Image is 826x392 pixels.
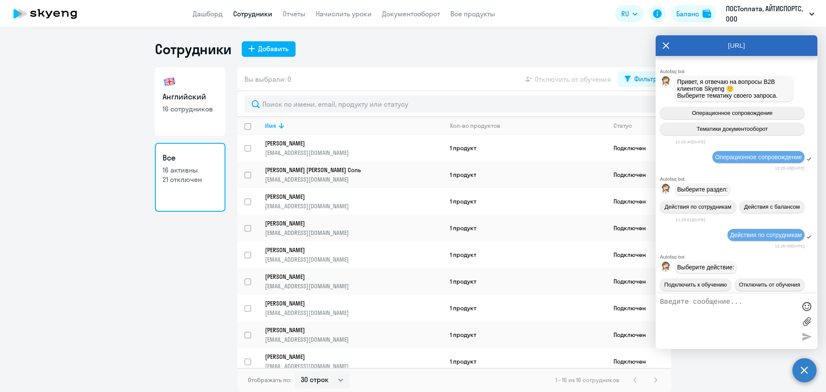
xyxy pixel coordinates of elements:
span: Отключить от обучения [739,281,800,288]
p: 16 активны [163,165,218,175]
a: Отчеты [283,9,305,18]
a: [PERSON_NAME][EMAIL_ADDRESS][DOMAIN_NAME] [265,299,443,317]
p: [EMAIL_ADDRESS][DOMAIN_NAME] [265,362,443,370]
div: Autofaq bot [660,254,817,259]
span: Выберите раздел: [677,186,728,193]
span: Тематики документооборот [697,126,768,132]
time: 12:25:51[DATE] [675,217,705,222]
img: bot avatar [660,76,671,89]
button: Действия с балансом [740,201,804,213]
p: [PERSON_NAME] [265,299,431,307]
a: Все16 активны21 отключен [155,143,225,212]
div: Autofaq bot [660,176,817,182]
td: 1 продукт [443,135,607,161]
td: Подключен [607,161,671,188]
td: 1 продукт [443,188,607,215]
span: Вы выбрали: 0 [244,74,291,84]
button: RU [615,5,644,22]
td: 1 продукт [443,321,607,348]
span: Подключить к обучению [664,281,727,288]
p: [PERSON_NAME] [265,273,431,281]
p: [EMAIL_ADDRESS][DOMAIN_NAME] [265,282,443,290]
a: Документооборот [382,9,440,18]
p: 16 сотрудников [163,104,218,114]
td: Подключен [607,241,671,268]
a: [PERSON_NAME][EMAIL_ADDRESS][DOMAIN_NAME] [265,273,443,290]
td: Подключен [607,135,671,161]
span: Операционное сопровождение [692,110,773,116]
a: [PERSON_NAME][EMAIL_ADDRESS][DOMAIN_NAME] [265,353,443,370]
p: [PERSON_NAME] [265,139,431,147]
button: Отключить от обучения [735,278,804,291]
span: Действия по сотрудникам [665,204,731,210]
p: [PERSON_NAME] [265,219,431,227]
p: [EMAIL_ADDRESS][DOMAIN_NAME] [265,176,443,183]
td: 1 продукт [443,161,607,188]
button: Подключить к обучению [660,278,731,291]
time: 12:25:49[DATE] [775,166,804,170]
div: Имя [265,122,443,130]
span: Привет, я отвечаю на вопросы B2B клиентов Skyeng 🙂 Выберите тематику своего запроса. [677,78,778,99]
img: balance [703,9,711,18]
td: Подключен [607,268,671,295]
span: Действия с балансом [744,204,800,210]
span: Отображать по: [248,376,291,384]
td: Подключен [607,188,671,215]
td: Подключен [607,321,671,348]
p: [PERSON_NAME] [PERSON_NAME] Соль [265,166,431,174]
p: 21 отключен [163,175,218,184]
a: Все продукты [450,9,495,18]
a: [PERSON_NAME][EMAIL_ADDRESS][DOMAIN_NAME] [265,246,443,263]
p: [EMAIL_ADDRESS][DOMAIN_NAME] [265,309,443,317]
img: english [163,75,176,89]
button: Тематики документооборот [660,123,804,135]
td: Подключен [607,295,671,321]
td: Подключен [607,215,671,241]
div: Autofaq bot [660,69,817,74]
td: 1 продукт [443,295,607,321]
div: Фильтр [634,74,657,84]
p: [EMAIL_ADDRESS][DOMAIN_NAME] [265,202,443,210]
a: [PERSON_NAME][EMAIL_ADDRESS][DOMAIN_NAME] [265,139,443,157]
a: [PERSON_NAME] [PERSON_NAME] Соль[EMAIL_ADDRESS][DOMAIN_NAME] [265,166,443,183]
a: [PERSON_NAME][EMAIL_ADDRESS][DOMAIN_NAME] [265,193,443,210]
td: 1 продукт [443,268,607,295]
p: [EMAIL_ADDRESS][DOMAIN_NAME] [265,229,443,237]
button: Балансbalance [671,5,716,22]
a: [PERSON_NAME][EMAIL_ADDRESS][DOMAIN_NAME] [265,326,443,343]
div: Добавить [258,43,289,54]
h3: Все [163,152,218,164]
button: Добавить [242,41,296,57]
p: [PERSON_NAME] [265,246,431,254]
button: Операционное сопровождение [660,107,804,119]
div: Баланс [676,9,699,19]
time: 12:26:00[DATE] [775,244,804,248]
img: bot avatar [660,184,671,196]
p: [PERSON_NAME] [265,326,431,334]
button: ПОСТоплата, АЙТИСПОРТС, ООО [721,3,819,24]
p: [PERSON_NAME] [265,193,431,201]
span: RU [621,9,629,19]
td: 1 продукт [443,241,607,268]
input: Поиск по имени, email, продукту или статусу [244,96,664,113]
h1: Сотрудники [155,40,231,58]
div: Кол-во продуктов [450,122,606,130]
td: 1 продукт [443,215,607,241]
div: Статус [613,122,632,130]
td: Подключен [607,348,671,375]
a: Начислить уроки [316,9,372,18]
span: 1 - 16 из 16 сотрудников [555,376,619,384]
span: Действия по сотрудникам [730,231,802,238]
button: Фильтр [618,71,664,87]
p: [EMAIL_ADDRESS][DOMAIN_NAME] [265,336,443,343]
p: [EMAIL_ADDRESS][DOMAIN_NAME] [265,256,443,263]
h3: Английский [163,91,218,102]
div: Статус [613,122,671,130]
div: Кол-во продуктов [450,122,500,130]
img: bot avatar [660,262,671,274]
div: Имя [265,122,276,130]
time: 12:25:40[DATE] [675,139,705,144]
a: [PERSON_NAME][EMAIL_ADDRESS][DOMAIN_NAME] [265,219,443,237]
label: Лимит 10 файлов [800,315,813,328]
